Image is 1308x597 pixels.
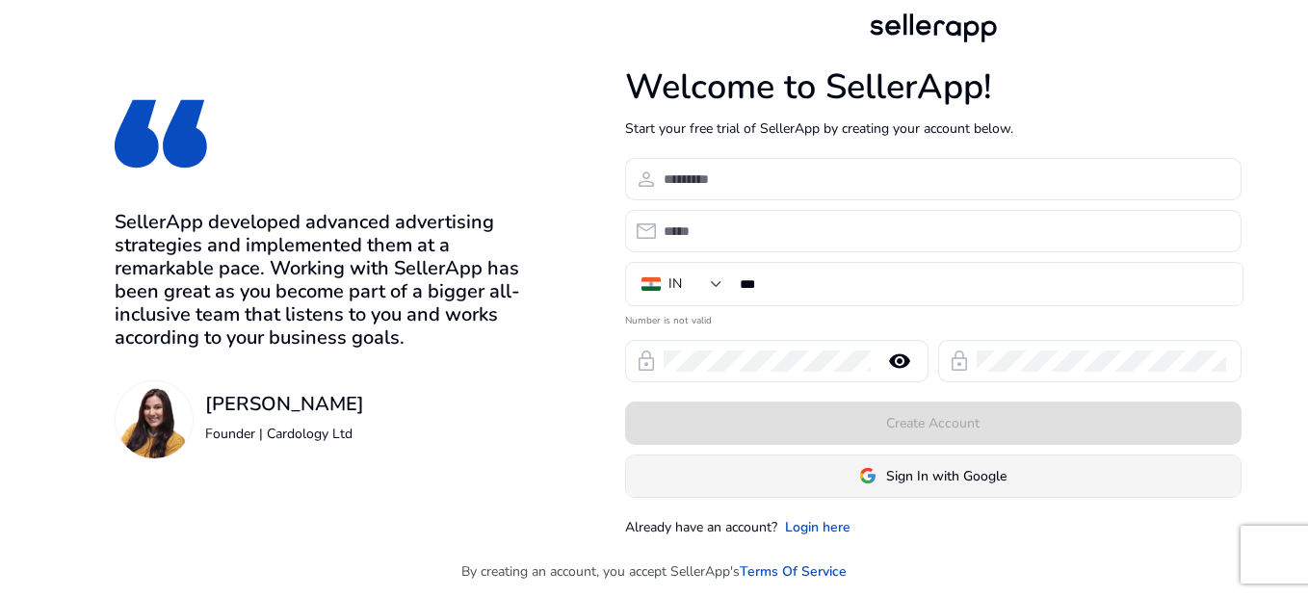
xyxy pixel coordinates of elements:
p: Start your free trial of SellerApp by creating your account below. [625,118,1242,139]
mat-icon: remove_red_eye [876,350,923,373]
h3: SellerApp developed advanced advertising strategies and implemented them at a remarkable pace. Wo... [115,211,526,350]
button: Sign In with Google [625,454,1242,498]
h1: Welcome to SellerApp! [625,66,1242,108]
a: Login here [785,517,850,537]
span: Sign In with Google [886,466,1007,486]
p: Founder | Cardology Ltd [205,424,364,444]
mat-error: Number is not valid [625,308,1242,328]
span: lock [635,350,658,373]
a: Terms Of Service [740,561,847,582]
p: Already have an account? [625,517,777,537]
span: lock [948,350,971,373]
div: IN [668,273,682,295]
span: email [635,220,658,243]
span: person [635,168,658,191]
h3: [PERSON_NAME] [205,393,364,416]
img: google-logo.svg [859,467,876,484]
